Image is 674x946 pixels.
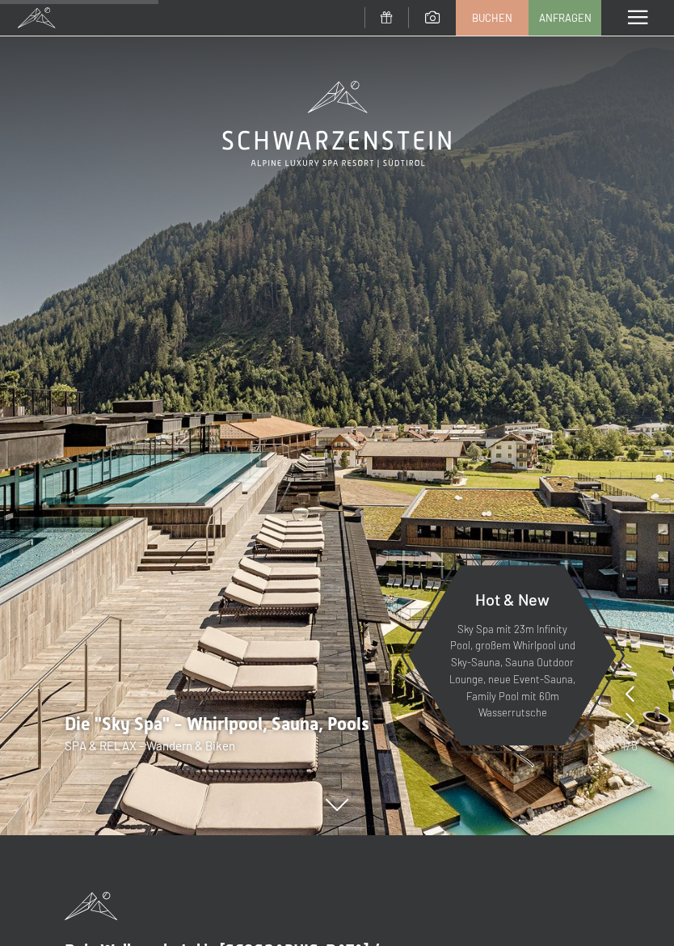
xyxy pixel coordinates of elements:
[621,737,626,754] span: 1
[626,737,631,754] span: /
[529,1,600,35] a: Anfragen
[472,11,512,25] span: Buchen
[457,1,528,35] a: Buchen
[65,738,235,753] span: SPA & RELAX - Wandern & Biken
[407,564,617,746] a: Hot & New Sky Spa mit 23m Infinity Pool, großem Whirlpool und Sky-Sauna, Sauna Outdoor Lounge, ne...
[631,737,638,754] span: 8
[65,714,369,734] span: Die "Sky Spa" - Whirlpool, Sauna, Pools
[539,11,592,25] span: Anfragen
[475,589,550,609] span: Hot & New
[448,621,577,722] p: Sky Spa mit 23m Infinity Pool, großem Whirlpool und Sky-Sauna, Sauna Outdoor Lounge, neue Event-S...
